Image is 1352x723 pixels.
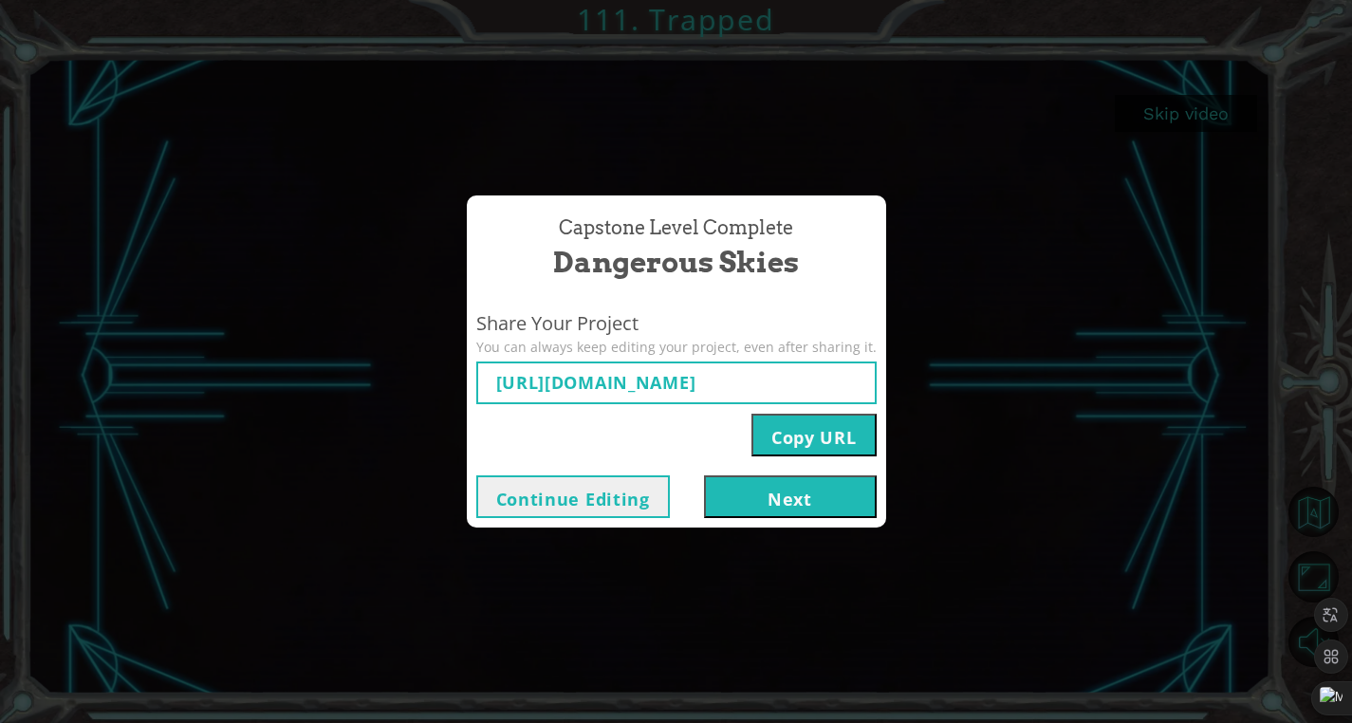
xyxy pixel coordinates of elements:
span: Share Your Project [476,310,877,338]
button: Next [704,475,877,518]
button: Copy URL [751,414,877,456]
span: You can always keep editing your project, even after sharing it. [476,338,877,357]
span: Capstone Level Complete [559,214,793,242]
button: Continue Editing [476,475,670,518]
span: Dangerous Skies [553,242,799,283]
